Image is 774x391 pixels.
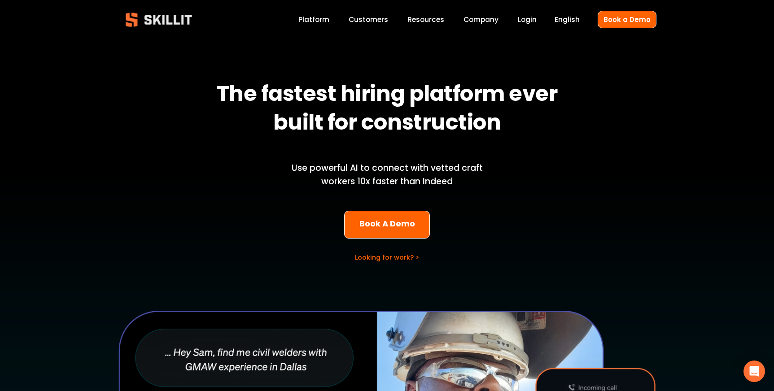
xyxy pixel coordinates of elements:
[598,11,656,28] a: Book a Demo
[743,361,765,382] div: Open Intercom Messenger
[555,14,580,25] span: English
[407,14,444,25] span: Resources
[555,14,580,26] div: language picker
[276,161,498,189] p: Use powerful AI to connect with vetted craft workers 10x faster than Indeed
[464,14,499,26] a: Company
[355,253,419,262] a: Looking for work? >
[518,14,537,26] a: Login
[344,211,430,239] a: Book A Demo
[407,14,444,26] a: folder dropdown
[298,14,329,26] a: Platform
[217,77,562,143] strong: The fastest hiring platform ever built for construction
[349,14,388,26] a: Customers
[118,6,200,33] img: Skillit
